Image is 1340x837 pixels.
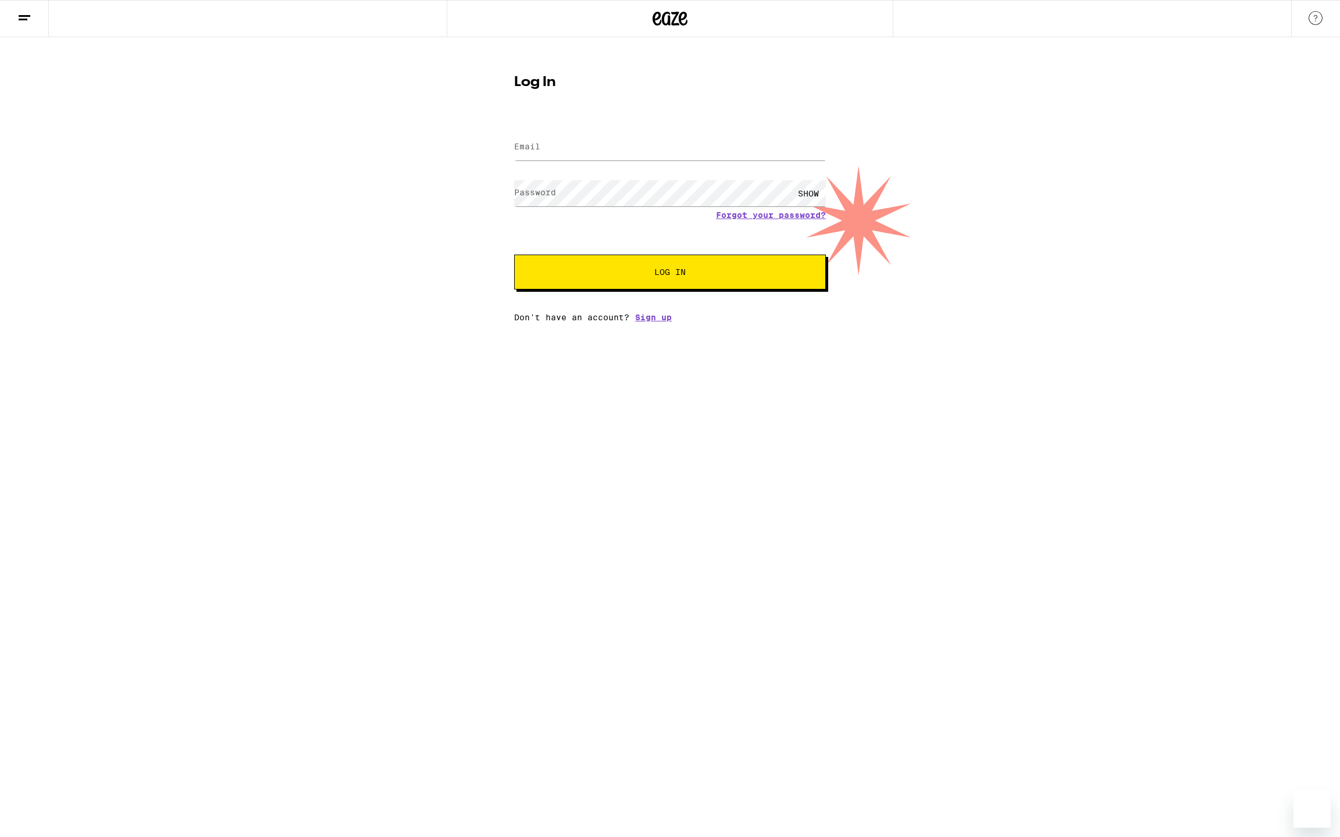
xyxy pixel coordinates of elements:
[514,134,826,160] input: Email
[716,210,826,220] a: Forgot your password?
[1293,791,1331,828] iframe: Button to launch messaging window
[514,188,556,197] label: Password
[635,313,672,322] a: Sign up
[514,142,540,151] label: Email
[514,76,826,90] h1: Log In
[654,268,686,276] span: Log In
[514,313,826,322] div: Don't have an account?
[791,180,826,206] div: SHOW
[514,255,826,289] button: Log In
